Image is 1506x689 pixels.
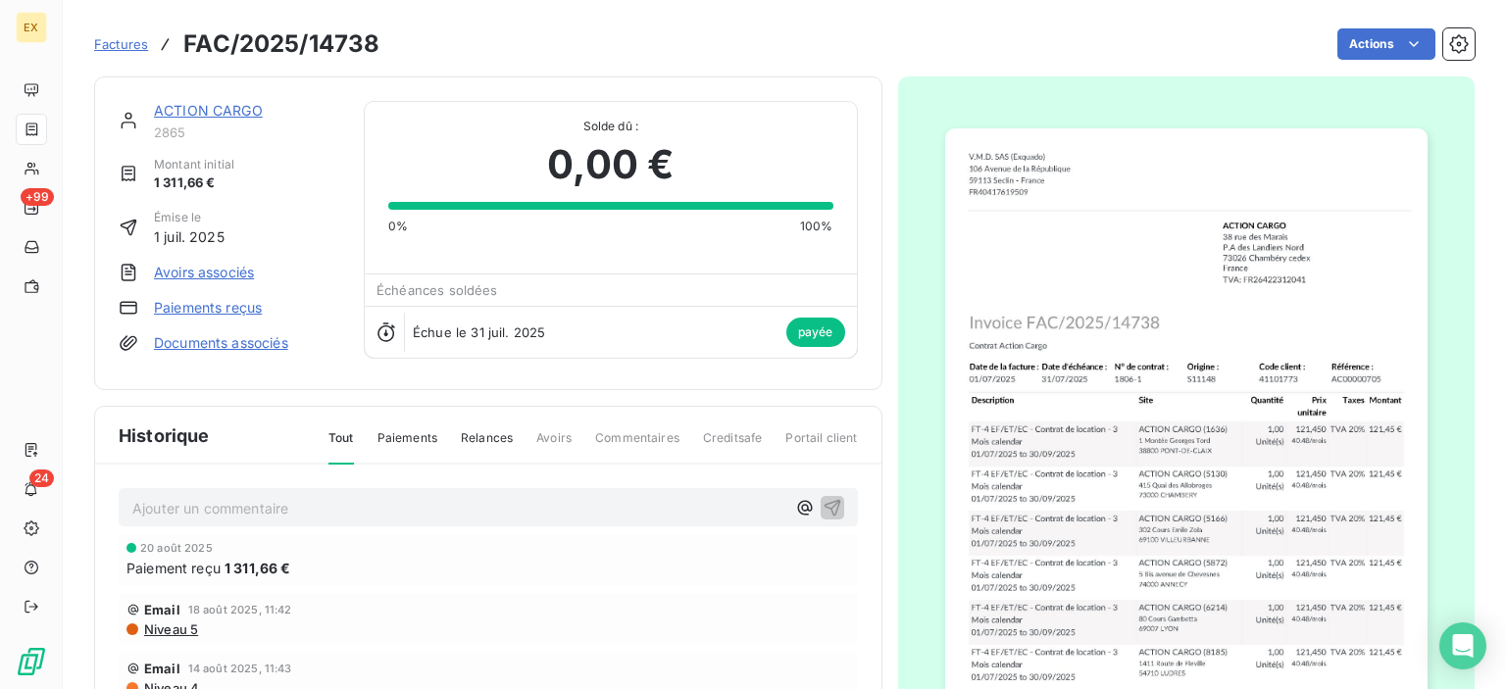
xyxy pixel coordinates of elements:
[154,226,225,247] span: 1 juil. 2025
[388,218,408,235] span: 0%
[154,333,288,353] a: Documents associés
[16,12,47,43] div: EX
[376,282,498,298] span: Échéances soldées
[94,34,148,54] a: Factures
[154,263,254,282] a: Avoirs associés
[328,429,354,465] span: Tout
[595,429,679,463] span: Commentaires
[1439,622,1486,669] div: Open Intercom Messenger
[188,663,292,674] span: 14 août 2025, 11:43
[154,173,234,193] span: 1 311,66 €
[29,469,54,487] span: 24
[154,298,262,318] a: Paiements reçus
[183,26,379,62] h3: FAC/2025/14738
[16,646,47,677] img: Logo LeanPay
[547,135,674,194] span: 0,00 €
[154,209,225,226] span: Émise le
[413,324,545,340] span: Échue le 31 juil. 2025
[142,621,198,637] span: Niveau 5
[800,218,833,235] span: 100%
[786,318,845,347] span: payée
[144,602,180,617] span: Email
[126,558,221,578] span: Paiement reçu
[154,124,340,140] span: 2865
[461,429,513,463] span: Relances
[144,661,180,676] span: Email
[16,192,46,223] a: +99
[1337,28,1435,60] button: Actions
[119,422,210,449] span: Historique
[94,36,148,52] span: Factures
[536,429,572,463] span: Avoirs
[703,429,763,463] span: Creditsafe
[225,558,291,578] span: 1 311,66 €
[377,429,437,463] span: Paiements
[154,156,234,173] span: Montant initial
[388,118,832,135] span: Solde dû :
[21,188,54,206] span: +99
[785,429,857,463] span: Portail client
[154,102,263,119] a: ACTION CARGO
[140,542,213,554] span: 20 août 2025
[188,604,292,615] span: 18 août 2025, 11:42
